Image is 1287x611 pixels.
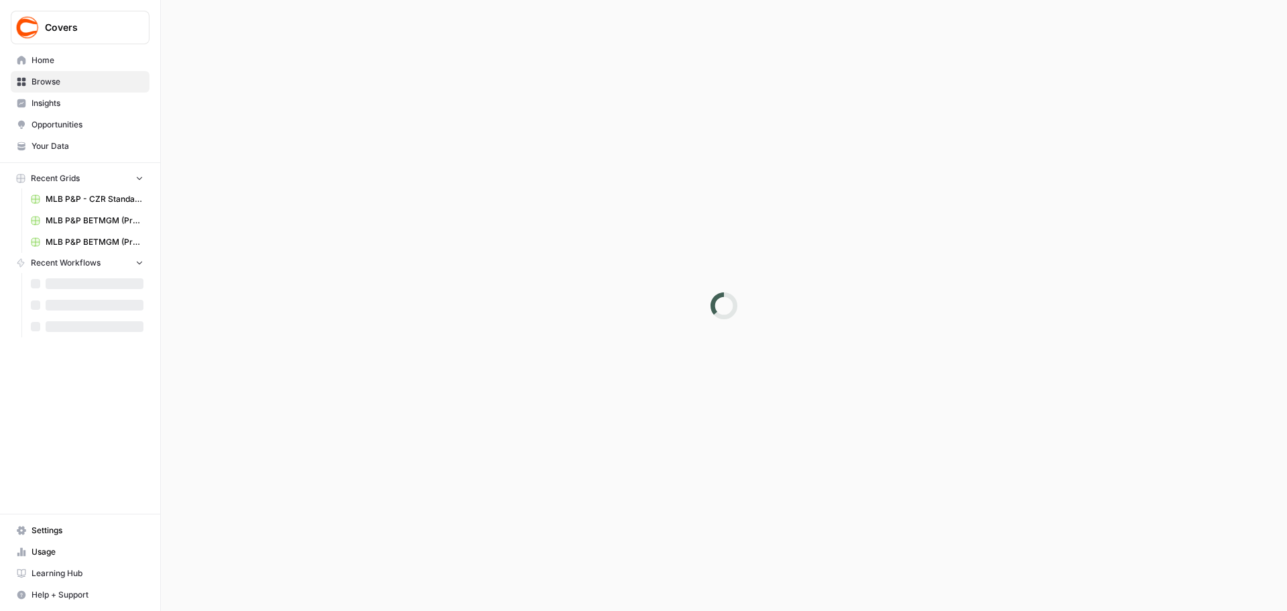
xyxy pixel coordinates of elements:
[25,188,149,210] a: MLB P&P - CZR Standard (Production) Grid
[32,76,143,88] span: Browse
[15,15,40,40] img: Covers Logo
[11,584,149,606] button: Help + Support
[46,193,143,205] span: MLB P&P - CZR Standard (Production) Grid
[32,97,143,109] span: Insights
[46,236,143,248] span: MLB P&P BETMGM (Production) Grid (1)
[11,168,149,188] button: Recent Grids
[32,567,143,579] span: Learning Hub
[11,541,149,563] a: Usage
[11,114,149,135] a: Opportunities
[31,257,101,269] span: Recent Workflows
[11,520,149,541] a: Settings
[32,589,143,601] span: Help + Support
[11,50,149,71] a: Home
[32,119,143,131] span: Opportunities
[25,210,149,231] a: MLB P&P BETMGM (Production) Grid
[11,135,149,157] a: Your Data
[31,172,80,184] span: Recent Grids
[32,546,143,558] span: Usage
[32,54,143,66] span: Home
[11,253,149,273] button: Recent Workflows
[32,524,143,537] span: Settings
[46,215,143,227] span: MLB P&P BETMGM (Production) Grid
[11,71,149,93] a: Browse
[45,21,126,34] span: Covers
[11,563,149,584] a: Learning Hub
[11,93,149,114] a: Insights
[32,140,143,152] span: Your Data
[11,11,149,44] button: Workspace: Covers
[25,231,149,253] a: MLB P&P BETMGM (Production) Grid (1)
